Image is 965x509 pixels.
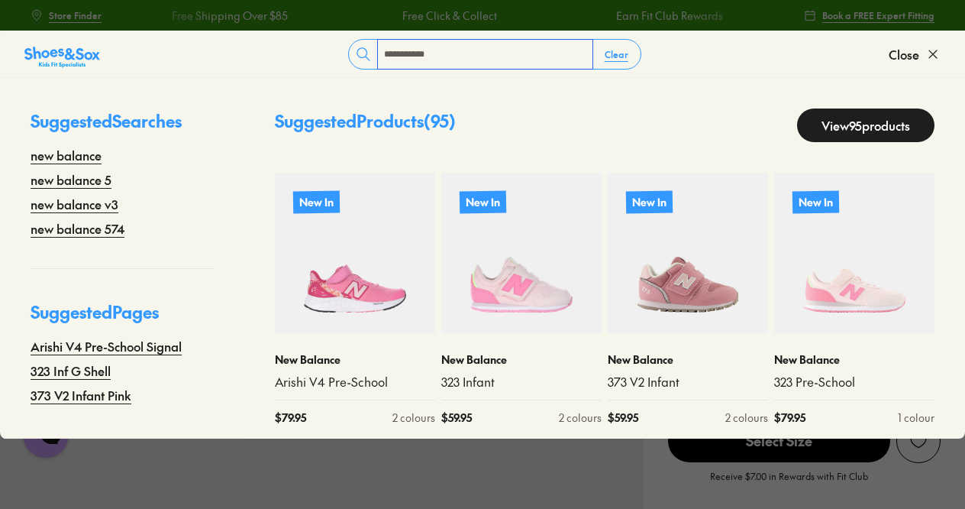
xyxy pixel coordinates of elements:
[668,419,890,463] button: Select Size
[8,5,53,51] button: Close gorgias live chat
[31,195,118,213] a: new balance v3
[392,410,435,426] div: 2 colours
[275,410,306,426] span: $ 79.95
[460,190,506,213] p: New In
[31,219,124,238] a: new balance 574
[31,109,214,146] p: Suggested Searches
[27,18,51,42] img: Shoes logo
[31,361,111,380] a: 323 Inf G Shell
[441,173,602,333] a: New In
[608,374,768,391] a: 373 V2 Infant
[424,109,456,132] span: ( 95 )
[725,410,768,426] div: 2 colours
[31,170,111,189] a: new balance 5
[27,48,290,94] div: Struggling to find the right size? Let me know if I can help!
[774,173,934,333] a: New In
[774,410,805,426] span: $ 79.95
[441,352,602,368] p: New Balance
[49,8,102,22] span: Store Finder
[275,173,435,333] a: New In
[608,173,768,333] a: New In
[275,374,435,391] a: Arishi V4 Pre-School
[31,337,182,355] a: Arishi V4 Pre-School Signal
[898,410,934,426] div: 1 colour
[11,18,305,94] div: Message from Shoes. Struggling to find the right size? Let me know if I can help!
[559,8,666,24] a: Earn Fit Club Rewards
[792,190,839,213] p: New In
[24,45,100,70] img: SNS_Logo_Responsive.svg
[275,352,435,368] p: New Balance
[592,41,641,68] button: Clear
[31,300,214,337] p: Suggested Pages
[115,8,231,24] a: Free Shipping Over $85
[774,374,934,391] a: 323 Pre-School
[804,2,934,29] a: Book a FREE Expert Fitting
[31,386,131,404] a: 373 V2 Infant Pink
[668,420,890,462] span: Select Size
[31,2,102,29] a: Store Finder
[896,419,941,463] button: Add to Wishlist
[275,109,456,142] p: Suggested Products
[889,45,919,63] span: Close
[269,19,290,41] button: Dismiss campaign
[27,100,290,134] div: Reply to the campaigns
[822,8,934,22] span: Book a FREE Expert Fitting
[774,8,890,24] a: Free Shipping Over $85
[797,109,934,142] a: View95products
[608,352,768,368] p: New Balance
[345,8,440,24] a: Free Click & Collect
[774,352,934,368] p: New Balance
[889,37,941,71] button: Close
[626,190,673,213] p: New In
[293,190,340,213] p: New In
[710,469,868,497] p: Receive $7.00 in Rewards with Fit Club
[57,22,118,37] h3: Shoes
[441,374,602,391] a: 323 Infant
[31,146,102,164] a: new balance
[559,410,602,426] div: 2 colours
[11,2,305,149] div: Campaign message
[441,410,472,426] span: $ 59.95
[608,410,638,426] span: $ 59.95
[24,42,100,66] a: Shoes &amp; Sox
